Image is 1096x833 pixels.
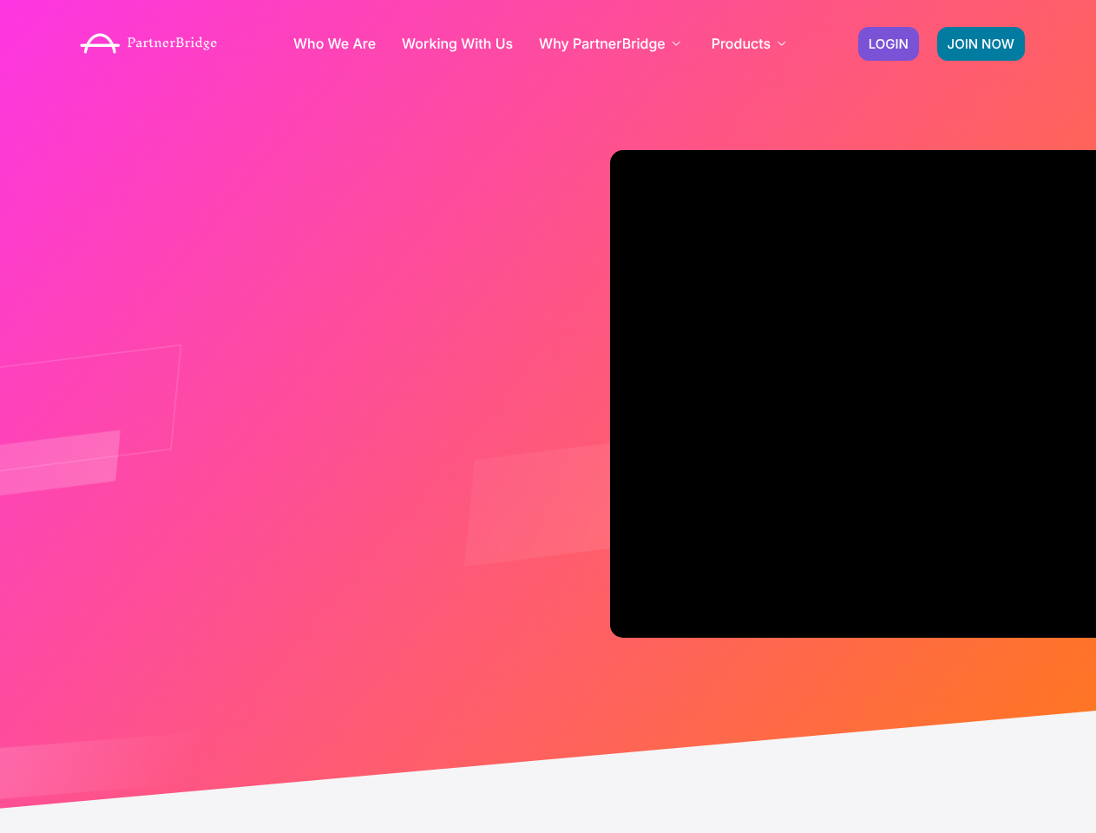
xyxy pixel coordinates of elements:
a: Products [712,36,791,50]
a: JOIN NOW [937,27,1025,61]
a: LOGIN [858,27,919,61]
a: Who We Are [293,36,376,50]
a: Why PartnerBridge [539,36,686,50]
a: Working With Us [402,36,513,50]
span: JOIN NOW [948,37,1014,50]
span: LOGIN [869,37,909,50]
